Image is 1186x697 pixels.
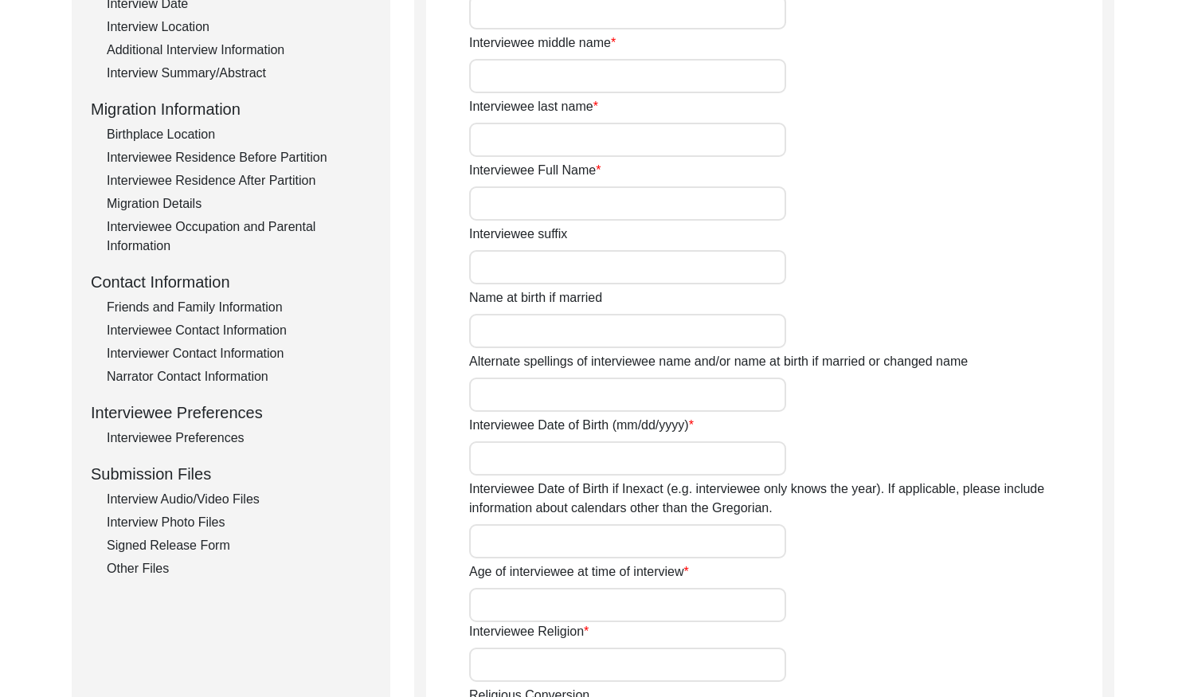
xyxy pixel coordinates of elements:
[107,148,371,167] div: Interviewee Residence Before Partition
[107,41,371,60] div: Additional Interview Information
[107,217,371,256] div: Interviewee Occupation and Parental Information
[107,18,371,37] div: Interview Location
[469,622,589,641] label: Interviewee Religion
[107,344,371,363] div: Interviewer Contact Information
[107,298,371,317] div: Friends and Family Information
[469,480,1102,518] label: Interviewee Date of Birth if Inexact (e.g. interviewee only knows the year). If applicable, pleas...
[107,64,371,83] div: Interview Summary/Abstract
[91,462,371,486] div: Submission Files
[107,513,371,532] div: Interview Photo Files
[107,490,371,509] div: Interview Audio/Video Files
[469,562,689,581] label: Age of interviewee at time of interview
[91,270,371,294] div: Contact Information
[469,161,601,180] label: Interviewee Full Name
[91,401,371,425] div: Interviewee Preferences
[107,171,371,190] div: Interviewee Residence After Partition
[107,194,371,213] div: Migration Details
[469,288,602,307] label: Name at birth if married
[469,225,567,244] label: Interviewee suffix
[107,429,371,448] div: Interviewee Preferences
[469,33,616,53] label: Interviewee middle name
[107,321,371,340] div: Interviewee Contact Information
[469,416,694,435] label: Interviewee Date of Birth (mm/dd/yyyy)
[107,367,371,386] div: Narrator Contact Information
[469,352,968,371] label: Alternate spellings of interviewee name and/or name at birth if married or changed name
[107,125,371,144] div: Birthplace Location
[107,559,371,578] div: Other Files
[107,536,371,555] div: Signed Release Form
[91,97,371,121] div: Migration Information
[469,97,598,116] label: Interviewee last name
